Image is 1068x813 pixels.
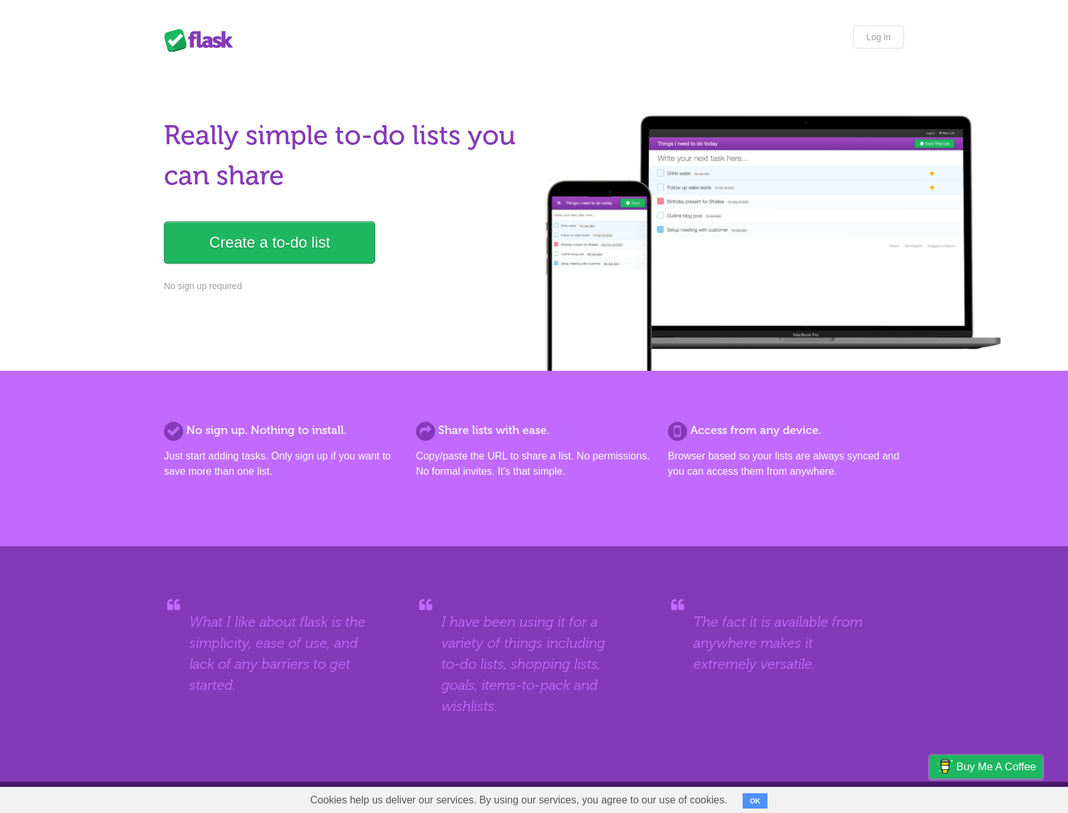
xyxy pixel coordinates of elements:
[164,449,400,479] p: Just start adding tasks. Only sign up if you want to save more than one list.
[956,756,1036,778] span: Buy me a coffee
[164,116,526,196] h1: Really simple to-do lists you can share
[743,793,768,809] button: OK
[668,449,904,479] p: Browser based so your lists are always synced and you can access them from anywhere.
[164,422,400,439] h2: No sign up. Nothing to install.
[693,611,879,675] blockquote: The fact it is available from anywhere makes it extremely versatile.
[164,221,375,264] a: Create a to-do list
[164,280,526,293] p: No sign up required
[189,611,375,696] blockquote: What I like about flask is the simplicity, ease of use, and lack of any barriers to get started.
[416,422,652,439] h2: Share lists with ease.
[441,611,627,717] blockquote: I have been using it for a variety of things including to-do lists, shopping lists, goals, items-...
[936,756,953,777] img: Buy me a coffee
[297,787,740,813] span: Cookies help us deliver our services. By using our services, you agree to our use of cookies.
[668,422,904,439] h2: Access from any device.
[930,755,1042,779] a: Buy me a coffee
[164,29,241,52] div: Flask Lists
[853,26,904,48] a: Log in
[416,449,652,479] p: Copy/paste the URL to share a list. No permissions. No formal invites. It's that simple.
